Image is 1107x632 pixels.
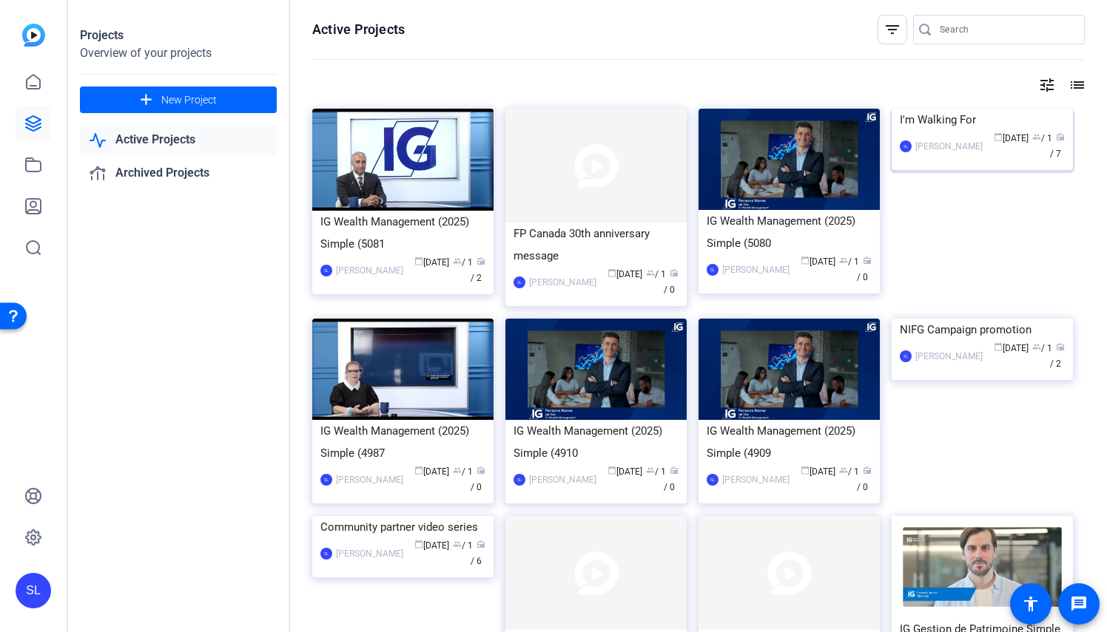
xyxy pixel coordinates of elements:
div: [PERSON_NAME] [915,139,983,154]
span: group [453,466,462,475]
div: SL [320,265,332,276]
span: calendar_today [414,466,423,475]
span: calendar_today [608,268,616,277]
div: SL [707,264,719,276]
a: Archived Projects [80,158,277,188]
span: group [839,256,848,265]
span: / 0 [857,466,872,492]
span: radio [1056,132,1065,141]
mat-icon: filter_list [884,21,901,38]
div: [PERSON_NAME] [722,262,790,277]
div: IG Wealth Management (2025) Simple (4987 [320,420,485,464]
div: Community partner video series [320,516,485,538]
a: Active Projects [80,125,277,155]
div: IG Wealth Management (2025) Simple (4910 [514,420,679,464]
div: [PERSON_NAME] [336,546,403,561]
span: radio [477,256,485,265]
span: [DATE] [994,343,1029,353]
span: New Project [161,92,217,108]
span: / 1 [1032,133,1052,143]
input: Search [940,21,1073,38]
span: calendar_today [608,466,616,475]
span: group [646,268,655,277]
span: calendar_today [414,540,423,548]
span: [DATE] [414,540,449,551]
div: IG Wealth Management (2025) Simple (4909 [707,420,872,464]
span: [DATE] [414,466,449,477]
span: / 0 [857,256,872,282]
span: calendar_today [994,132,1003,141]
div: [PERSON_NAME] [722,472,790,487]
span: radio [477,540,485,548]
div: SL [320,474,332,486]
span: / 1 [646,466,666,477]
span: calendar_today [801,256,810,265]
span: [DATE] [801,256,835,267]
span: [DATE] [994,133,1029,143]
div: FP Canada 30th anniversary message [514,222,679,267]
mat-icon: add [137,91,155,109]
span: group [453,540,462,548]
span: radio [863,466,872,475]
span: / 0 [471,466,485,492]
span: group [453,256,462,265]
span: radio [863,256,872,265]
button: New Project [80,86,277,113]
div: [PERSON_NAME] [529,472,596,487]
mat-icon: message [1070,595,1088,613]
h1: Active Projects [312,21,405,38]
span: / 1 [1032,343,1052,353]
mat-icon: list [1067,76,1085,94]
div: [PERSON_NAME] [336,472,403,487]
div: SL [900,350,912,362]
span: radio [670,268,679,277]
span: radio [477,466,485,475]
span: calendar_today [994,342,1003,351]
div: SL [320,548,332,560]
span: / 1 [839,256,859,267]
div: SL [514,474,525,486]
span: / 1 [453,466,473,477]
mat-icon: accessibility [1022,595,1040,613]
div: [PERSON_NAME] [529,275,596,290]
div: SL [514,276,525,288]
span: / 1 [646,269,666,279]
span: group [646,466,655,475]
span: / 0 [664,466,679,492]
span: radio [670,466,679,475]
div: Projects [80,27,277,44]
div: [PERSON_NAME] [915,349,983,364]
div: IG Wealth Management (2025) Simple (5081 [320,211,485,255]
div: [PERSON_NAME] [336,263,403,278]
span: [DATE] [414,257,449,268]
span: radio [1056,342,1065,351]
span: / 2 [1050,343,1065,369]
span: [DATE] [608,466,642,477]
span: [DATE] [801,466,835,477]
mat-icon: tune [1038,76,1056,94]
span: [DATE] [608,269,642,279]
div: IG Wealth Management (2025) Simple (5080 [707,210,872,254]
span: group [839,466,848,475]
span: group [1032,342,1041,351]
span: / 0 [664,269,679,295]
span: / 7 [1050,133,1065,159]
span: / 2 [471,257,485,283]
span: / 1 [839,466,859,477]
div: SL [900,140,912,152]
span: / 1 [453,540,473,551]
span: calendar_today [801,466,810,475]
span: group [1032,132,1041,141]
div: SL [16,573,51,608]
span: / 6 [471,540,485,566]
div: NIFG Campaign promotion [900,319,1065,341]
span: calendar_today [414,256,423,265]
div: Overview of your projects [80,44,277,62]
img: blue-gradient.svg [22,24,45,47]
div: SL [707,474,719,486]
span: / 1 [453,257,473,268]
div: I'm Walking For [900,109,1065,131]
